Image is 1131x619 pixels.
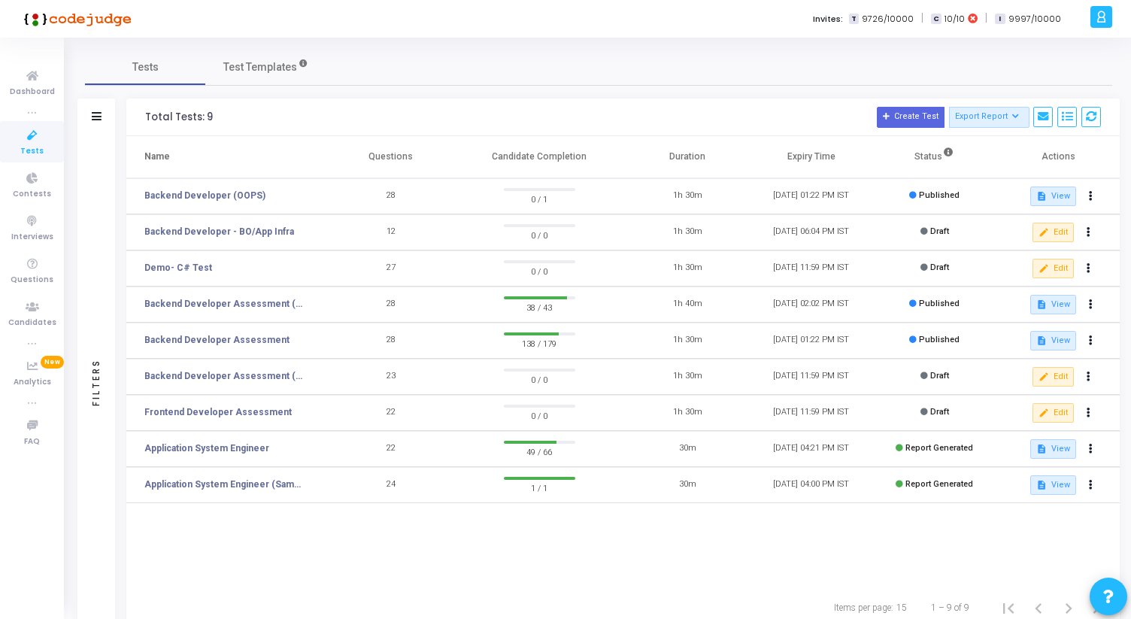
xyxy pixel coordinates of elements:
[1030,187,1076,206] button: View
[329,287,453,323] td: 28
[329,395,453,431] td: 22
[1036,335,1047,346] mat-icon: description
[931,14,941,25] span: C
[1032,223,1074,242] button: Edit
[13,188,51,201] span: Contests
[919,190,960,200] span: Published
[1039,263,1049,274] mat-icon: edit
[949,107,1029,128] button: Export Report
[626,395,749,431] td: 1h 30m
[873,136,996,178] th: Status
[996,136,1120,178] th: Actions
[329,136,453,178] th: Questions
[144,261,212,275] a: Demo- C# Test
[1036,299,1047,310] mat-icon: description
[921,11,923,26] span: |
[132,59,159,75] span: Tests
[126,136,329,178] th: Name
[14,376,51,389] span: Analytics
[749,323,872,359] td: [DATE] 01:22 PM IST
[504,191,575,206] span: 0 / 1
[1039,227,1049,238] mat-icon: edit
[1036,480,1047,490] mat-icon: description
[626,323,749,359] td: 1h 30m
[41,356,64,369] span: New
[626,214,749,250] td: 1h 30m
[862,13,914,26] span: 9726/10000
[504,372,575,387] span: 0 / 0
[1032,367,1074,387] button: Edit
[329,323,453,359] td: 28
[749,287,872,323] td: [DATE] 02:02 PM IST
[453,136,626,178] th: Candidate Completion
[1008,13,1061,26] span: 9997/10000
[144,297,306,311] a: Backend Developer Assessment (C# & .Net)
[329,467,453,503] td: 24
[144,441,269,455] a: Application System Engineer
[504,227,575,242] span: 0 / 0
[813,13,843,26] label: Invites:
[626,431,749,467] td: 30m
[930,226,949,236] span: Draft
[1030,475,1076,495] button: View
[1039,372,1049,382] mat-icon: edit
[1030,331,1076,350] button: View
[749,214,872,250] td: [DATE] 06:04 PM IST
[19,4,132,34] img: logo
[930,371,949,381] span: Draft
[329,250,453,287] td: 27
[504,408,575,423] span: 0 / 0
[504,335,575,350] span: 138 / 179
[1030,295,1076,314] button: View
[985,11,987,26] span: |
[995,14,1005,25] span: I
[144,189,265,202] a: Backend Developer (OOPS)
[919,299,960,308] span: Published
[905,479,973,489] span: Report Generated
[931,601,969,614] div: 1 – 9 of 9
[896,601,907,614] div: 15
[329,431,453,467] td: 22
[10,86,55,99] span: Dashboard
[626,250,749,287] td: 1h 30m
[11,231,53,244] span: Interviews
[749,178,872,214] td: [DATE] 01:22 PM IST
[329,178,453,214] td: 28
[930,407,949,417] span: Draft
[24,435,40,448] span: FAQ
[1032,403,1074,423] button: Edit
[1036,444,1047,454] mat-icon: description
[945,13,965,26] span: 10/10
[1039,408,1049,418] mat-icon: edit
[834,601,893,614] div: Items per page:
[749,431,872,467] td: [DATE] 04:21 PM IST
[144,369,306,383] a: Backend Developer Assessment (C# & .Net)
[504,299,575,314] span: 38 / 43
[329,214,453,250] td: 12
[223,59,297,75] span: Test Templates
[144,333,290,347] a: Backend Developer Assessment
[930,262,949,272] span: Draft
[626,178,749,214] td: 1h 30m
[749,467,872,503] td: [DATE] 04:00 PM IST
[919,335,960,344] span: Published
[1032,259,1074,278] button: Edit
[749,395,872,431] td: [DATE] 11:59 PM IST
[11,274,53,287] span: Questions
[1036,191,1047,202] mat-icon: description
[626,359,749,395] td: 1h 30m
[144,405,292,419] a: Frontend Developer Assessment
[20,145,44,158] span: Tests
[504,480,575,495] span: 1 / 1
[749,359,872,395] td: [DATE] 11:59 PM IST
[145,111,213,123] div: Total Tests: 9
[89,299,103,465] div: Filters
[749,136,872,178] th: Expiry Time
[626,467,749,503] td: 30m
[144,225,294,238] a: Backend Developer - BO/App Infra
[504,444,575,459] span: 49 / 66
[8,317,56,329] span: Candidates
[905,443,973,453] span: Report Generated
[626,287,749,323] td: 1h 40m
[144,478,306,491] a: Application System Engineer (Sample Test)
